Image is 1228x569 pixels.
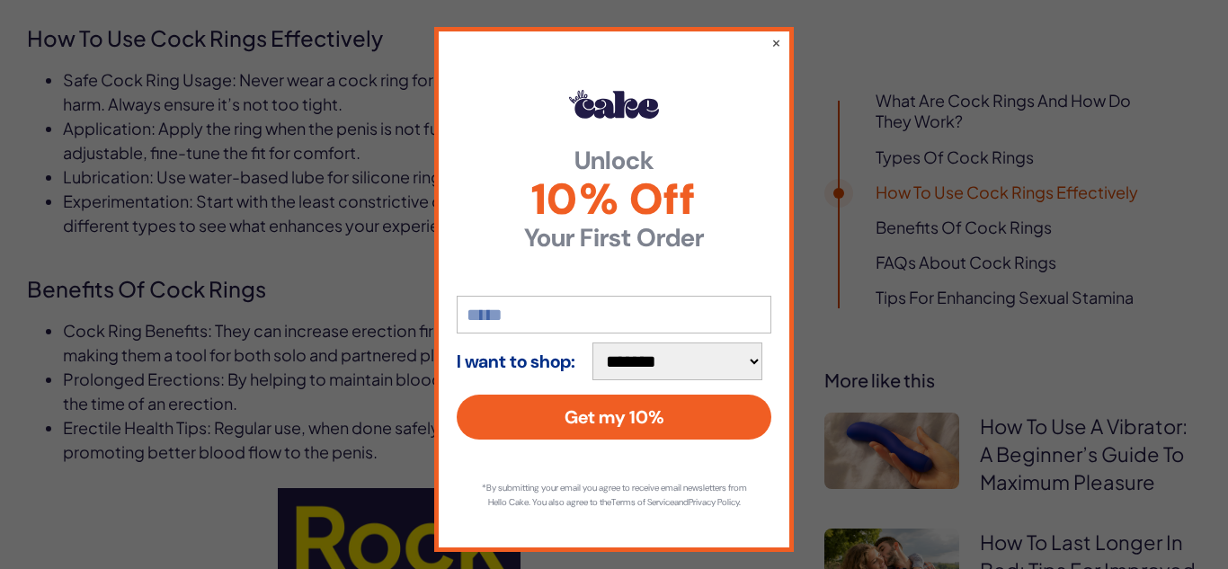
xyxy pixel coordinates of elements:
[569,90,659,119] img: Hello Cake
[457,178,771,221] span: 10% Off
[457,395,771,440] button: Get my 10%
[457,226,771,251] strong: Your First Order
[475,481,753,510] p: *By submitting your email you agree to receive email newsletters from Hello Cake. You also agree ...
[689,496,739,508] a: Privacy Policy
[771,33,781,51] button: ×
[457,148,771,173] strong: Unlock
[611,496,674,508] a: Terms of Service
[457,351,575,371] strong: I want to shop:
